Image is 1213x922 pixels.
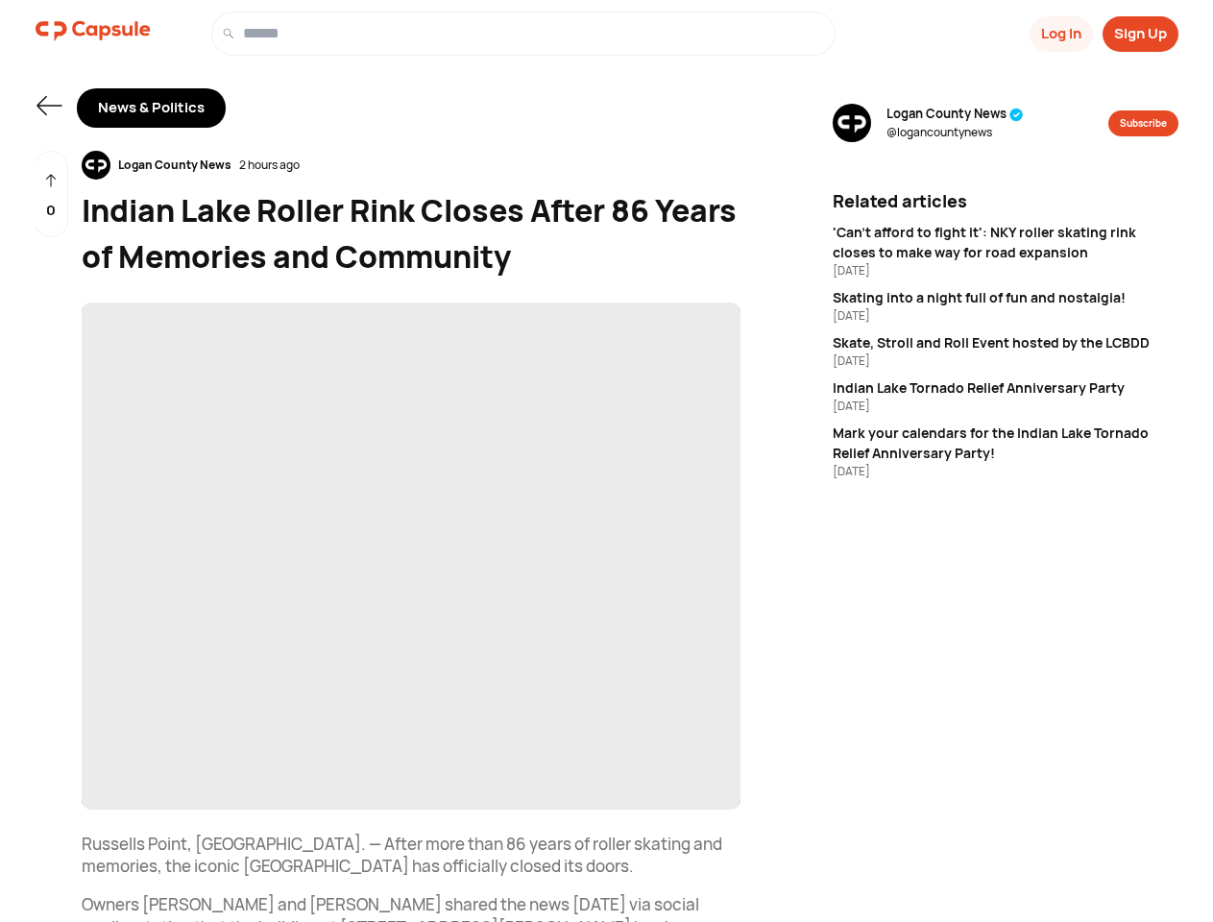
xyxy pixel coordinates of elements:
span: ‌ [82,303,740,810]
img: resizeImage [82,303,740,810]
div: Logan County News [110,157,239,174]
img: tick [1009,108,1024,122]
img: resizeImage [833,104,871,142]
div: Related articles [833,188,1178,214]
img: logo [36,12,151,50]
div: [DATE] [833,307,1178,325]
a: logo [36,12,151,56]
div: [DATE] [833,262,1178,279]
button: Sign Up [1103,16,1178,52]
p: 0 [46,200,56,222]
div: Mark your calendars for the Indian Lake Tornado Relief Anniversary Party! [833,423,1178,463]
div: 2 hours ago [239,157,300,174]
span: Logan County News [886,105,1024,124]
div: News & Politics [77,88,226,128]
div: Indian Lake Tornado Relief Anniversary Party [833,377,1178,398]
img: resizeImage [82,151,110,180]
div: Skating into a night full of fun and nostalgia! [833,287,1178,307]
div: [DATE] [833,398,1178,415]
span: @ logancountynews [886,124,1024,141]
div: [DATE] [833,352,1178,370]
div: Indian Lake Roller Rink Closes After 86 Years of Memories and Community [82,187,740,279]
div: Skate, Stroll and Roll Event hosted by the LCBDD [833,332,1178,352]
p: Russells Point, [GEOGRAPHIC_DATA]. — After more than 86 years of roller skating and memories, the... [82,833,740,879]
div: [DATE] [833,463,1178,480]
button: Log In [1030,16,1093,52]
button: Subscribe [1108,110,1178,136]
div: 'Can't afford to fight it': NKY roller skating rink closes to make way for road expansion [833,222,1178,262]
